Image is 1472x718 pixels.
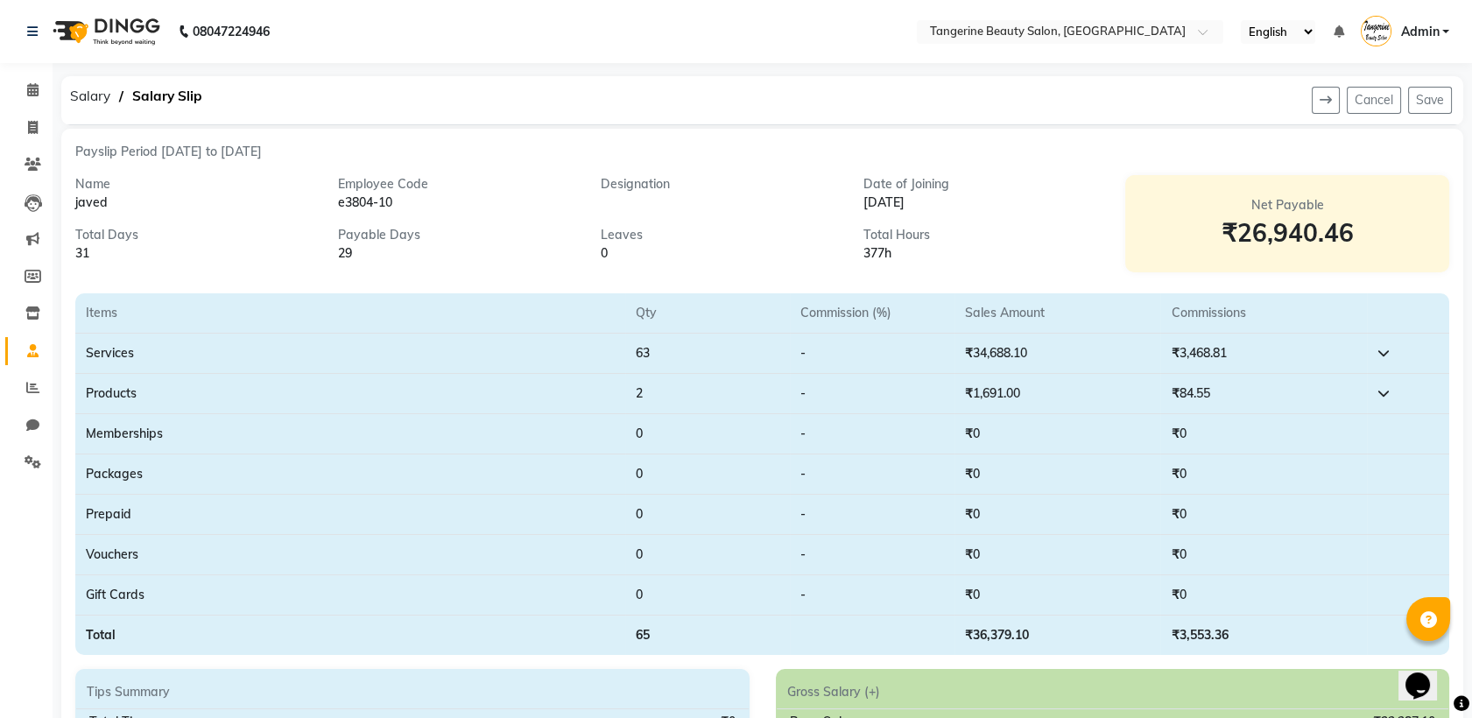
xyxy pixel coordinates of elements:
[863,194,1099,212] div: [DATE]
[954,334,1160,374] td: ₹34,688.10
[1160,374,1366,414] td: ₹84.55
[790,575,954,616] td: -
[790,293,954,334] th: Commission (%)
[1160,495,1366,535] td: ₹0
[790,454,954,495] td: -
[790,535,954,575] td: -
[1146,196,1428,215] div: Net Payable
[954,535,1160,575] td: ₹0
[863,175,1099,194] div: Date of Joining
[790,374,954,414] td: -
[75,575,625,616] td: Gift Cards
[75,334,625,374] td: Services
[625,293,790,334] th: Qty
[625,454,790,495] td: 0
[954,616,1160,656] td: ₹36,379.10
[61,81,119,112] span: Salary
[790,414,954,454] td: -
[863,244,1099,263] div: 377h
[625,575,790,616] td: 0
[75,454,625,495] td: Packages
[75,374,625,414] td: Products
[75,414,625,454] td: Memberships
[75,616,625,656] td: Total
[790,334,954,374] td: -
[777,683,1449,701] div: Gross Salary (+)
[76,683,749,701] div: Tips Summary
[954,495,1160,535] td: ₹0
[1160,535,1366,575] td: ₹0
[1400,23,1439,41] span: Admin
[601,226,837,244] div: Leaves
[1160,293,1366,334] th: Commissions
[625,414,790,454] td: 0
[954,293,1160,334] th: Sales Amount
[625,535,790,575] td: 0
[338,244,574,263] div: 29
[625,374,790,414] td: 2
[75,143,1449,161] div: Payslip Period [DATE] to [DATE]
[1146,215,1428,251] div: ₹26,940.46
[75,293,625,334] th: Items
[1160,414,1366,454] td: ₹0
[625,616,790,656] td: 65
[123,81,211,112] span: Salary Slip
[1160,454,1366,495] td: ₹0
[601,175,837,194] div: Designation
[1361,16,1391,46] img: Admin
[1398,648,1454,700] iframe: chat widget
[75,535,625,575] td: Vouchers
[1160,616,1366,656] td: ₹3,553.36
[954,454,1160,495] td: ₹0
[75,175,312,194] div: Name
[954,374,1160,414] td: ₹1,691.00
[601,244,837,263] div: 0
[75,495,625,535] td: Prepaid
[338,175,574,194] div: Employee Code
[1160,334,1366,374] td: ₹3,468.81
[954,414,1160,454] td: ₹0
[625,334,790,374] td: 63
[1160,575,1366,616] td: ₹0
[625,495,790,535] td: 0
[75,244,312,263] div: 31
[338,226,574,244] div: Payable Days
[863,226,1099,244] div: Total Hours
[45,7,165,56] img: logo
[193,7,270,56] b: 08047224946
[75,194,312,212] div: javed
[338,194,574,212] div: e3804-10
[75,226,312,244] div: Total Days
[954,575,1160,616] td: ₹0
[1347,87,1401,114] button: Cancel
[790,495,954,535] td: -
[1408,87,1452,114] button: Save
